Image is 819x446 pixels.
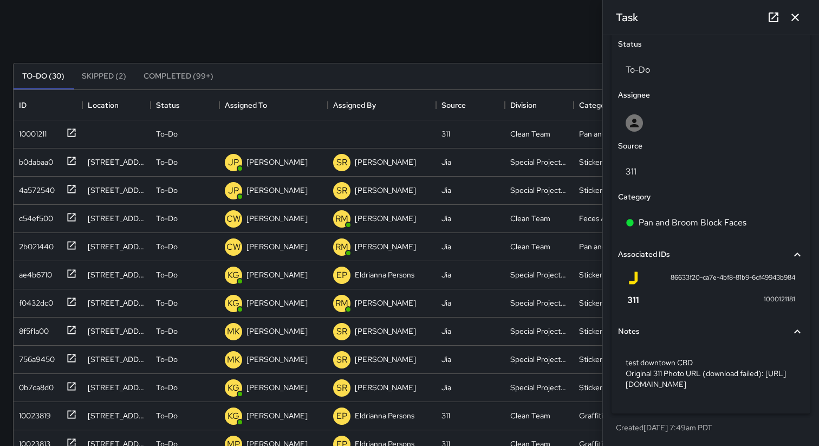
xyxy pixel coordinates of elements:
div: Special Projects Team [510,298,568,308]
div: Graffiti Removal [579,410,634,421]
div: 0b7ca8d0 [15,378,54,393]
p: To-Do [156,241,178,252]
div: Special Projects Team [510,269,568,280]
div: Jia [441,185,451,196]
p: To-Do [156,298,178,308]
div: Clean Team [510,241,550,252]
p: KG [227,382,239,395]
p: To-Do [156,157,178,167]
div: Jia [441,298,451,308]
div: Source [441,90,466,120]
p: KG [227,410,239,423]
button: To-Do (30) [14,63,73,89]
div: Jia [441,241,451,252]
p: KG [227,297,239,310]
p: SR [336,325,347,338]
div: b0dabaa0 [15,152,53,167]
p: [PERSON_NAME] [246,354,308,365]
div: Assigned To [219,90,328,120]
p: [PERSON_NAME] [246,326,308,337]
div: 850 Montgomery Street [88,326,146,337]
div: Jia [441,382,451,393]
div: Special Projects Team [510,382,568,393]
p: EP [336,410,347,423]
div: 8f5f1a00 [15,321,49,337]
div: Sticker Removal [579,298,633,308]
p: [PERSON_NAME] [246,269,308,280]
div: 317 Montgomery Street [88,269,146,280]
div: Sticker Removal [579,326,633,337]
p: [PERSON_NAME] [246,185,308,196]
div: Feces Abatement [579,213,637,224]
p: SR [336,156,347,169]
div: 10023819 [15,406,51,421]
p: [PERSON_NAME] [355,213,416,224]
div: Category [579,90,612,120]
p: [PERSON_NAME] [355,326,416,337]
div: 4a572540 [15,180,55,196]
div: Assigned By [328,90,436,120]
p: MK [227,325,240,338]
div: Assigned By [333,90,376,120]
p: MK [227,353,240,366]
p: Eldrianna Persons [355,410,414,421]
p: SR [336,184,347,197]
p: [PERSON_NAME] [246,410,308,421]
p: KG [227,269,239,282]
div: ID [14,90,82,120]
p: [PERSON_NAME] [246,213,308,224]
div: Jia [441,213,451,224]
div: ID [19,90,27,120]
p: Eldrianna Persons [355,269,414,280]
p: EP [336,269,347,282]
div: Special Projects Team [510,326,568,337]
div: Division [510,90,537,120]
div: Assigned To [225,90,267,120]
p: [PERSON_NAME] [246,241,308,252]
p: [PERSON_NAME] [355,185,416,196]
p: [PERSON_NAME] [355,354,416,365]
div: Jia [441,354,451,365]
div: Special Projects Team [510,157,568,167]
p: [PERSON_NAME] [355,157,416,167]
p: To-Do [156,382,178,393]
div: 600 California Street [88,382,146,393]
div: 311 [441,128,450,139]
div: ae4b6710 [15,265,52,280]
div: Division [505,90,574,120]
div: Jia [441,269,451,280]
div: Jia [441,326,451,337]
p: [PERSON_NAME] [355,382,416,393]
button: Skipped (2) [73,63,135,89]
div: Special Projects Team [510,354,568,365]
p: To-Do [156,354,178,365]
div: c54ef500 [15,209,53,224]
div: Special Projects Team [510,185,568,196]
p: [PERSON_NAME] [246,298,308,308]
p: [PERSON_NAME] [246,157,308,167]
div: Source [436,90,505,120]
div: 700 Montgomery Street [88,298,146,308]
div: Clean Team [510,213,550,224]
div: Jia [441,157,451,167]
p: RM [335,297,348,310]
div: 10001211 [15,124,47,139]
div: Status [151,90,219,120]
div: Clean Team [510,410,550,421]
p: To-Do [156,269,178,280]
p: To-Do [156,213,178,224]
div: Sticker Removal [579,382,633,393]
div: Location [82,90,151,120]
div: Sticker Removal [579,185,633,196]
p: To-Do [156,326,178,337]
div: 624 Sacramento Street [88,354,146,365]
p: SR [336,353,347,366]
p: JP [228,184,239,197]
div: 2b021440 [15,237,54,252]
p: To-Do [156,185,178,196]
div: 22 Battery Street [88,241,146,252]
div: Sticker Removal [579,354,633,365]
div: 39 Sutter Street [88,410,146,421]
p: To-Do [156,410,178,421]
div: Clean Team [510,128,550,139]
